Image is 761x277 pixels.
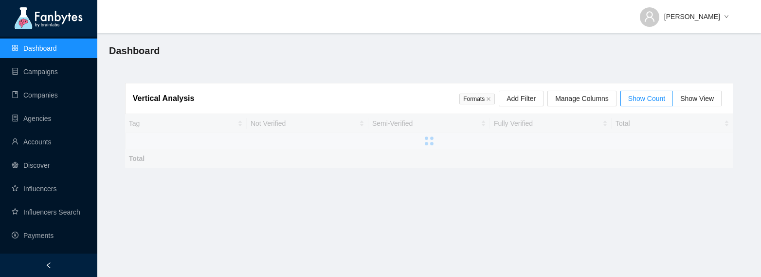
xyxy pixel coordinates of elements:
[12,68,58,76] a: databaseCampaigns
[724,14,729,20] span: down
[499,91,544,106] button: Add Filter
[12,208,80,216] a: starInfluencers Search
[459,94,495,104] span: Formats
[12,44,57,52] a: appstoreDashboard
[628,95,665,102] span: Show Count
[45,262,52,269] span: left
[12,185,56,193] a: starInfluencers
[12,138,52,146] a: userAccounts
[555,93,609,104] span: Manage Columns
[12,232,54,239] a: pay-circlePayments
[109,43,160,59] span: Dashboard
[486,97,491,101] span: close
[680,95,714,102] span: Show View
[547,91,616,106] button: Manage Columns
[664,11,720,22] span: [PERSON_NAME]
[133,92,195,104] article: Vertical Analysis
[12,161,50,169] a: radar-chartDiscover
[507,93,536,104] span: Add Filter
[632,5,737,20] button: [PERSON_NAME]down
[12,91,58,99] a: bookCompanies
[644,11,655,22] span: user
[12,115,52,122] a: containerAgencies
